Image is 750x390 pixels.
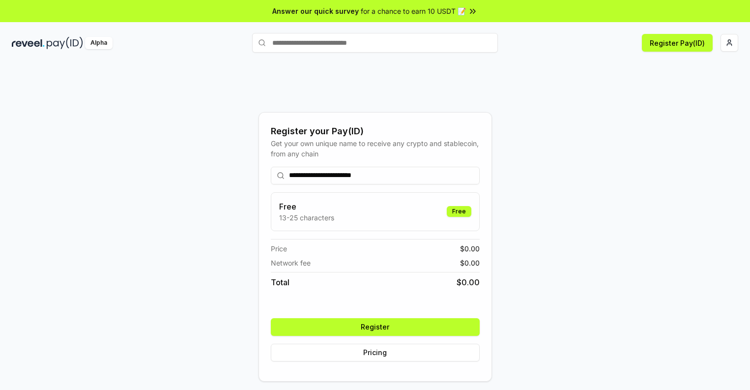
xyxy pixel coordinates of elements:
[457,276,480,288] span: $ 0.00
[271,344,480,361] button: Pricing
[271,124,480,138] div: Register your Pay(ID)
[447,206,471,217] div: Free
[460,258,480,268] span: $ 0.00
[272,6,359,16] span: Answer our quick survey
[271,138,480,159] div: Get your own unique name to receive any crypto and stablecoin, from any chain
[271,318,480,336] button: Register
[271,276,289,288] span: Total
[460,243,480,254] span: $ 0.00
[47,37,83,49] img: pay_id
[12,37,45,49] img: reveel_dark
[361,6,466,16] span: for a chance to earn 10 USDT 📝
[279,212,334,223] p: 13-25 characters
[85,37,113,49] div: Alpha
[642,34,713,52] button: Register Pay(ID)
[271,258,311,268] span: Network fee
[271,243,287,254] span: Price
[279,201,334,212] h3: Free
